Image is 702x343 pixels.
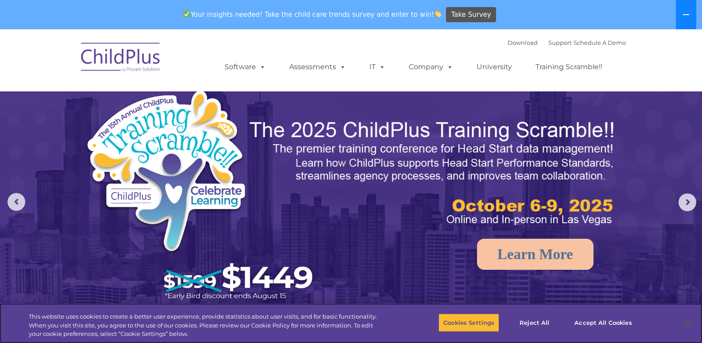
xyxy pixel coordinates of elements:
[434,11,441,17] img: 👏
[477,239,593,270] a: Learn More
[180,6,445,23] span: Your insights needed! Take the child care trends survey and enter to win!
[508,39,626,46] font: |
[548,39,572,46] a: Support
[574,39,626,46] a: Schedule A Demo
[446,7,496,23] a: Take Survey
[570,313,636,332] button: Accept All Cookies
[361,58,394,76] a: IT
[438,313,499,332] button: Cookies Settings
[29,312,386,339] div: This website uses cookies to create a better user experience, provide statistics about user visit...
[451,7,491,23] span: Take Survey
[400,58,462,76] a: Company
[508,39,538,46] a: Download
[77,36,165,81] img: ChildPlus by Procare Solutions
[123,59,150,65] span: Last name
[123,95,161,102] span: Phone number
[527,58,611,76] a: Training Scramble!!
[507,313,562,332] button: Reject All
[216,58,275,76] a: Software
[183,11,190,17] img: ✅
[678,313,698,332] button: Close
[280,58,355,76] a: Assessments
[468,58,521,76] a: University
